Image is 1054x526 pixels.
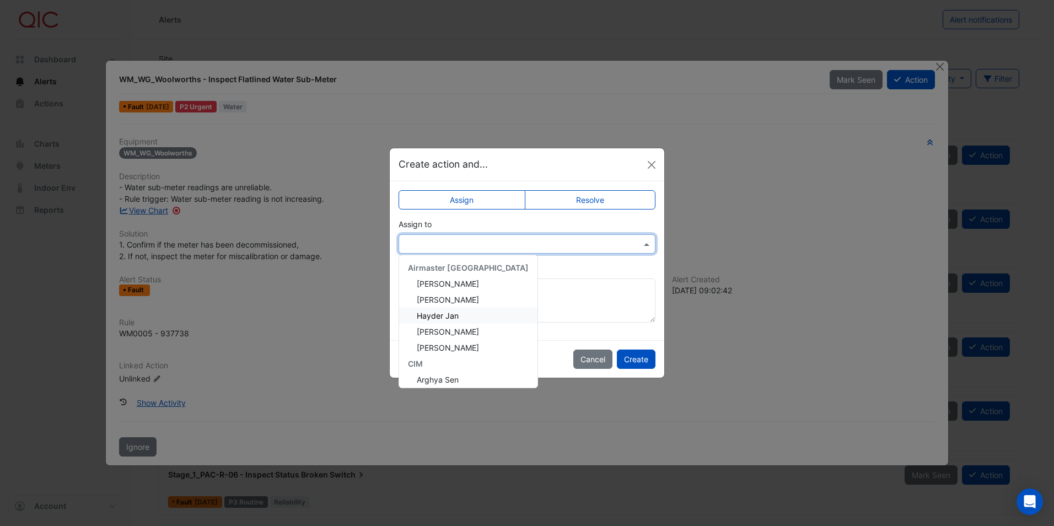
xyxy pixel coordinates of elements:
[399,218,432,230] label: Assign to
[408,359,423,368] span: CIM
[417,327,479,336] span: [PERSON_NAME]
[399,157,488,171] h5: Create action and...
[399,255,538,388] ng-dropdown-panel: Options list
[417,343,479,352] span: [PERSON_NAME]
[417,375,459,384] span: Arghya Sen
[417,311,459,320] span: Hayder Jan
[643,157,660,173] button: Close
[417,295,479,304] span: [PERSON_NAME]
[617,350,655,369] button: Create
[417,279,479,288] span: [PERSON_NAME]
[1017,489,1043,515] div: Open Intercom Messenger
[525,190,656,210] label: Resolve
[573,350,612,369] button: Cancel
[399,190,525,210] label: Assign
[408,263,529,272] span: Airmaster [GEOGRAPHIC_DATA]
